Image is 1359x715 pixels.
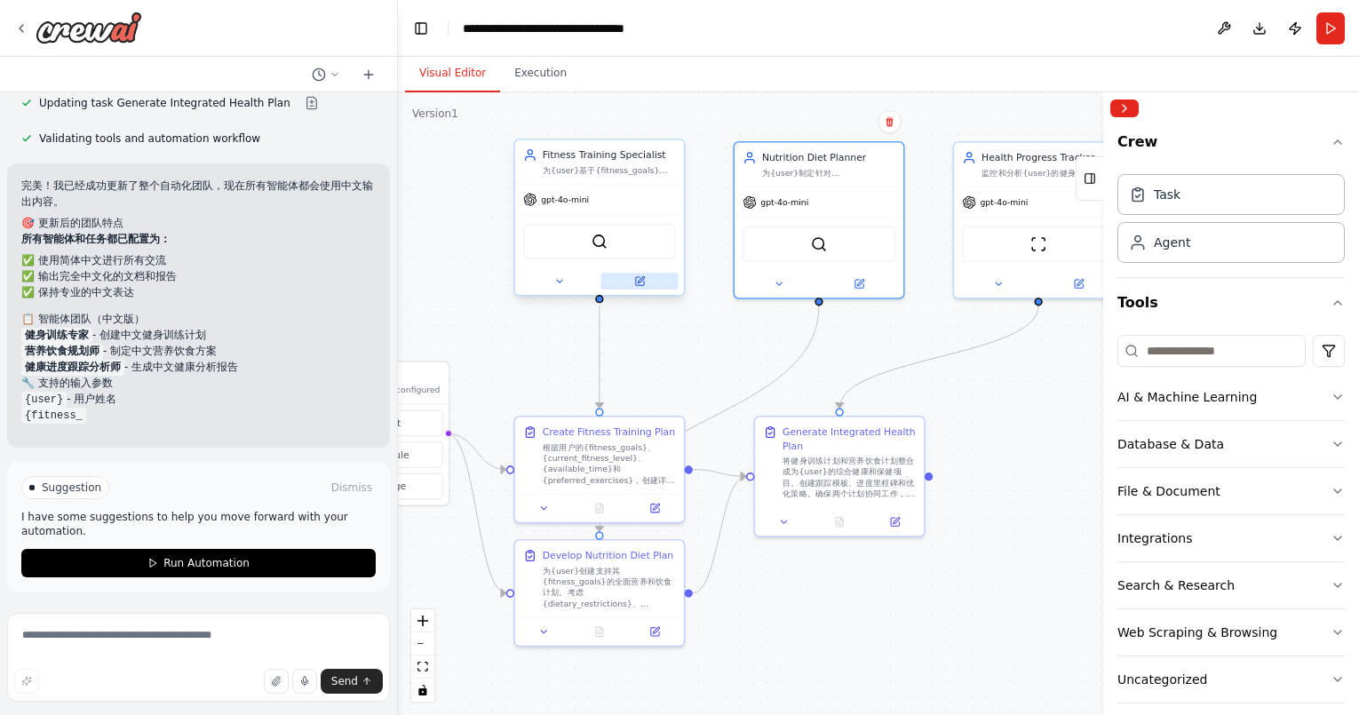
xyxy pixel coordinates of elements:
[1117,671,1207,688] div: Uncategorized
[1040,275,1117,292] button: Open in side panel
[632,624,679,640] button: Open in side panel
[570,624,628,640] button: No output available
[39,131,260,146] span: Validating tools and automation workflow
[1154,186,1180,203] div: Task
[1117,278,1345,328] button: Tools
[1117,609,1345,655] button: Web Scraping & Browsing
[762,151,895,164] div: Nutrition Diet Planner
[305,64,347,85] button: Switch to previous chat
[21,215,376,231] h2: 🎯 更新后的团队特点
[292,669,317,694] button: Click to speak your automation idea
[21,268,376,284] li: ✅ 输出完全中文化的文档和报告
[1117,562,1345,608] button: Search & Research
[821,275,898,292] button: Open in side panel
[321,669,383,694] button: Send
[513,141,685,299] div: Fitness Training Specialist为{user}基于{fitness_goals}、{current_fitness_level}和{available_time}创建个性化...
[21,343,376,359] li: - 制定中文营养饮食方案
[463,20,673,37] nav: breadcrumb
[543,565,676,608] div: 为{user}创建支持其{fitness_goals}的全面营养和饮食计划。考虑{dietary_restrictions}、{lifestyle}、{budget}和膳食偏好。研究当前的营养科...
[21,328,92,344] code: 健身训练专家
[1030,236,1047,253] img: ScrapeWebsiteTool
[513,416,685,523] div: Create Fitness Training Plan根据用户的{fitness_goals}、{current_fitness_level}、{available_time}和{prefer...
[1110,99,1139,117] button: Collapse right sidebar
[21,327,376,343] li: - 创建中文健身训练计划
[1117,529,1192,547] div: Integrations
[21,375,376,391] h2: 🔧 支持的输入参数
[783,425,916,453] div: Generate Integrated Health Plan
[1117,374,1345,420] button: AI & Machine Learning
[354,64,383,85] button: Start a new chat
[39,96,290,110] span: Updating task Generate Integrated Health Plan
[1117,388,1257,406] div: AI & Machine Learning
[1117,656,1345,703] button: Uncategorized
[347,384,440,394] p: No triggers configured
[411,679,434,702] button: toggle interactivity
[36,12,142,44] img: Logo
[21,233,171,245] strong: 所有智能体和任务都已配置为：
[14,669,39,694] button: Improve this prompt
[500,55,581,92] button: Execution
[21,360,124,376] code: 健康进度跟踪分析师
[21,392,67,408] code: {user}
[21,510,376,538] p: I have some suggestions to help you move forward with your automation.
[21,408,86,424] code: {fitness_
[1117,124,1345,167] button: Crew
[21,359,376,375] li: - 生成中文健康分析报告
[832,306,1045,408] g: Edge from 54b48e97-3413-4511-ba1a-69e08a0b4ca4 to cb2b337a-64b8-434f-a42b-c9f0a5ba8d41
[264,669,289,694] button: Upload files
[331,674,358,688] span: Send
[513,539,685,647] div: Develop Nutrition Diet Plan为{user}创建支持其{fitness_goals}的全面营养和饮食计划。考虑{dietary_restrictions}、{lifest...
[570,500,628,517] button: No output available
[447,426,505,600] g: Edge from triggers to a0b6e132-0a1b-478c-9fe3-190b78bdbba7
[632,500,679,517] button: Open in side panel
[163,556,250,570] span: Run Automation
[21,549,376,577] button: Run Automation
[811,236,828,253] img: SerperDevTool
[328,479,376,497] button: Dismiss
[347,370,440,384] h3: Triggers
[1117,624,1277,641] div: Web Scraping & Browsing
[733,141,904,299] div: Nutrition Diet Planner为{user}制定针对{fitness_goals}、{dietary_restrictions}和{lifestyle}的全面营养和饮食计划。创建支...
[1154,234,1190,251] div: Agent
[762,167,895,178] div: 为{user}制定针对{fitness_goals}、{dietary_restrictions}和{lifestyle}的全面营养和饮食计划。创建支持健身目标的膳食计划，同时考虑营养[PERS...
[1117,167,1345,277] div: Crew
[1117,576,1235,594] div: Search & Research
[543,441,676,485] div: 根据用户的{fitness_goals}、{current_fitness_level}、{available_time}和{preferred_exercises}，创建详细的个性化健身训练计...
[592,306,606,408] g: Edge from 5840c993-ec4b-4cb5-9876-e2b3ef464690 to 31a01eed-f6b1-4038-aad7-70f9b1634fcf
[543,148,676,162] div: Fitness Training Specialist
[411,632,434,655] button: zoom out
[373,417,401,430] span: Event
[592,306,826,531] g: Edge from e50ef74c-5ee1-4519-b330-d90a939c325a to a0b6e132-0a1b-478c-9fe3-190b78bdbba7
[308,361,450,506] div: TriggersNo triggers configuredEventScheduleManage
[592,234,608,250] img: SerperDevTool
[21,311,376,327] h2: 📋 智能体团队（中文版）
[1117,482,1220,500] div: File & Document
[411,609,434,632] button: zoom in
[21,252,376,268] li: ✅ 使用简体中文进行所有交流
[411,609,434,702] div: React Flow controls
[878,110,902,133] button: Delete node
[980,197,1028,208] span: gpt-4o-mini
[314,473,442,499] button: Manage
[368,480,406,493] span: Manage
[693,470,746,600] g: Edge from a0b6e132-0a1b-478c-9fe3-190b78bdbba7 to cb2b337a-64b8-434f-a42b-c9f0a5ba8d41
[314,410,442,436] button: Event
[783,456,916,499] div: 将健身训练计划和营养饮食计划整合成为{user}的综合健康和保健项目。创建跟踪模板、进度里程碑和优化策略。确保两个计划协同工作，并提供实施、监控和长期成功的指导。**所有内容必须用中文输出。**
[314,441,442,467] button: Schedule
[1117,468,1345,514] button: File & Document
[541,195,589,205] span: gpt-4o-mini
[21,344,103,360] code: 营养饮食规划师
[21,178,376,210] p: 完美！我已经成功更新了整个自动化团队，现在所有智能体都会使用中文输出内容。
[871,513,918,530] button: Open in side panel
[447,426,505,476] g: Edge from triggers to 31a01eed-f6b1-4038-aad7-70f9b1634fcf
[1117,435,1224,453] div: Database & Data
[21,284,376,300] li: ✅ 保持专业的中文表达
[543,549,673,562] div: Develop Nutrition Diet Plan
[365,448,409,461] span: Schedule
[600,273,678,290] button: Open in side panel
[754,416,926,537] div: Generate Integrated Health Plan将健身训练计划和营养饮食计划整合成为{user}的综合健康和保健项目。创建跟踪模板、进度里程碑和优化策略。确保两个计划协同工作，并提...
[1096,92,1110,715] button: Toggle Sidebar
[21,391,376,407] li: - 用户姓名
[1117,515,1345,561] button: Integrations
[760,197,808,208] span: gpt-4o-mini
